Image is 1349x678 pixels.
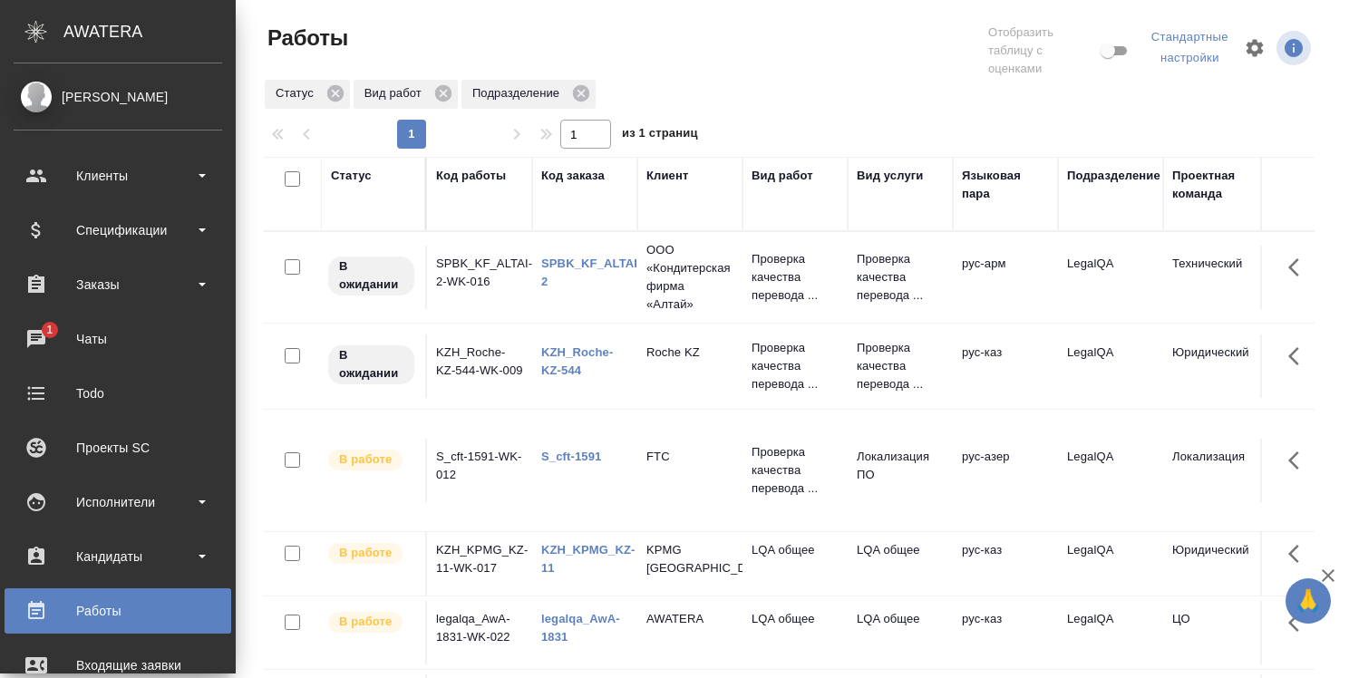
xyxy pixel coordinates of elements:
[364,84,428,102] p: Вид работ
[541,450,601,463] a: S_cft-1591
[857,250,944,305] p: Проверка качества перевода ...
[541,612,620,644] a: legalqa_AwA-1831
[752,339,839,393] p: Проверка качества перевода ...
[472,84,566,102] p: Подразделение
[646,167,688,185] div: Клиент
[331,167,372,185] div: Статус
[953,601,1058,664] td: рус-каз
[427,246,532,309] td: SPBK_KF_ALTAI-2-WK-016
[646,344,733,362] p: Roche KZ
[14,380,222,407] div: Todo
[63,14,236,50] div: AWATERA
[1277,246,1321,289] button: Здесь прячутся важные кнопки
[857,448,944,484] p: Локализация ПО
[265,80,350,109] div: Статус
[646,610,733,628] p: AWATERA
[14,489,222,516] div: Исполнители
[953,532,1058,596] td: рус-каз
[5,588,231,634] a: Работы
[1163,246,1268,309] td: Технический
[263,24,348,53] span: Работы
[427,439,532,502] td: S_cft-1591-WK-012
[326,610,416,634] div: Исполнитель выполняет работу
[5,425,231,470] a: Проекты SC
[276,84,320,102] p: Статус
[541,167,605,185] div: Код заказа
[541,543,636,575] a: KZH_KPMG_KZ-11
[541,345,613,377] a: KZH_Roche-KZ-544
[461,80,596,109] div: Подразделение
[646,541,733,577] p: KPMG [GEOGRAPHIC_DATA]
[1163,601,1268,664] td: ЦО
[14,162,222,189] div: Клиенты
[622,122,698,149] span: из 1 страниц
[14,87,222,107] div: [PERSON_NAME]
[326,541,416,566] div: Исполнитель выполняет работу
[857,610,944,628] p: LQA общее
[857,167,924,185] div: Вид услуги
[541,257,642,288] a: SPBK_KF_ALTAI-2
[1058,439,1163,502] td: LegalQA
[14,597,222,625] div: Работы
[339,257,403,294] p: В ожидании
[14,434,222,461] div: Проекты SC
[953,334,1058,398] td: рус-каз
[1276,31,1315,65] span: Посмотреть информацию
[1172,167,1259,203] div: Проектная команда
[5,371,231,416] a: Todo
[953,439,1058,502] td: рус-азер
[14,217,222,244] div: Спецификации
[339,613,392,631] p: В работе
[1163,439,1268,502] td: Локализация
[35,321,63,339] span: 1
[646,448,733,466] p: FTC
[857,339,944,393] p: Проверка качества перевода ...
[14,325,222,353] div: Чаты
[857,541,944,559] p: LQA общее
[436,167,506,185] div: Код работы
[1163,334,1268,398] td: Юридический
[354,80,458,109] div: Вид работ
[427,334,532,398] td: KZH_Roche-KZ-544-WK-009
[1286,578,1331,624] button: 🙏
[1293,582,1324,620] span: 🙏
[646,241,733,314] p: ООО «Кондитерская фирма «Алтай»
[988,24,1097,78] span: Отобразить таблицу с оценками
[962,167,1049,203] div: Языковая пара
[326,255,416,297] div: Исполнитель назначен, приступать к работе пока рано
[1277,334,1321,378] button: Здесь прячутся важные кнопки
[5,316,231,362] a: 1Чаты
[326,344,416,386] div: Исполнитель назначен, приступать к работе пока рано
[326,448,416,472] div: Исполнитель выполняет работу
[1058,246,1163,309] td: LegalQA
[1277,532,1321,576] button: Здесь прячутся важные кнопки
[427,532,532,596] td: KZH_KPMG_KZ-11-WK-017
[1147,24,1233,73] div: split button
[1058,532,1163,596] td: LegalQA
[339,450,392,469] p: В работе
[339,544,392,562] p: В работе
[1277,439,1321,482] button: Здесь прячутся важные кнопки
[752,250,839,305] p: Проверка качества перевода ...
[752,167,813,185] div: Вид работ
[14,543,222,570] div: Кандидаты
[752,610,839,628] p: LQA общее
[953,246,1058,309] td: рус-арм
[339,346,403,383] p: В ожидании
[14,271,222,298] div: Заказы
[1067,167,1160,185] div: Подразделение
[1233,26,1276,70] span: Настроить таблицу
[1277,601,1321,644] button: Здесь прячутся важные кнопки
[427,601,532,664] td: legalqa_AwA-1831-WK-022
[1058,334,1163,398] td: LegalQA
[752,443,839,498] p: Проверка качества перевода ...
[752,541,839,559] p: LQA общее
[1163,532,1268,596] td: Юридический
[1058,601,1163,664] td: LegalQA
